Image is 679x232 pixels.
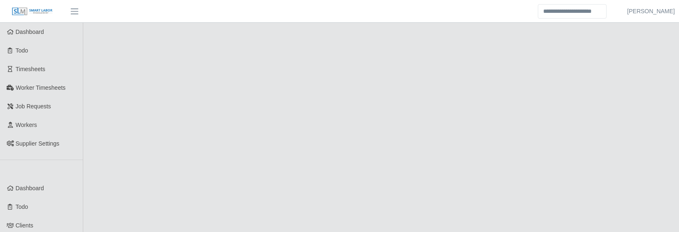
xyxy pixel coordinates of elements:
span: Workers [16,122,37,128]
span: Todo [16,47,28,54]
input: Search [538,4,607,19]
span: Dashboard [16,29,44,35]
span: Job Requests [16,103,51,110]
span: Todo [16,203,28,210]
span: Timesheets [16,66,46,72]
span: Dashboard [16,185,44,191]
img: SLM Logo [12,7,53,16]
span: Supplier Settings [16,140,60,147]
span: Worker Timesheets [16,84,65,91]
span: Clients [16,222,34,229]
a: [PERSON_NAME] [627,7,675,16]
